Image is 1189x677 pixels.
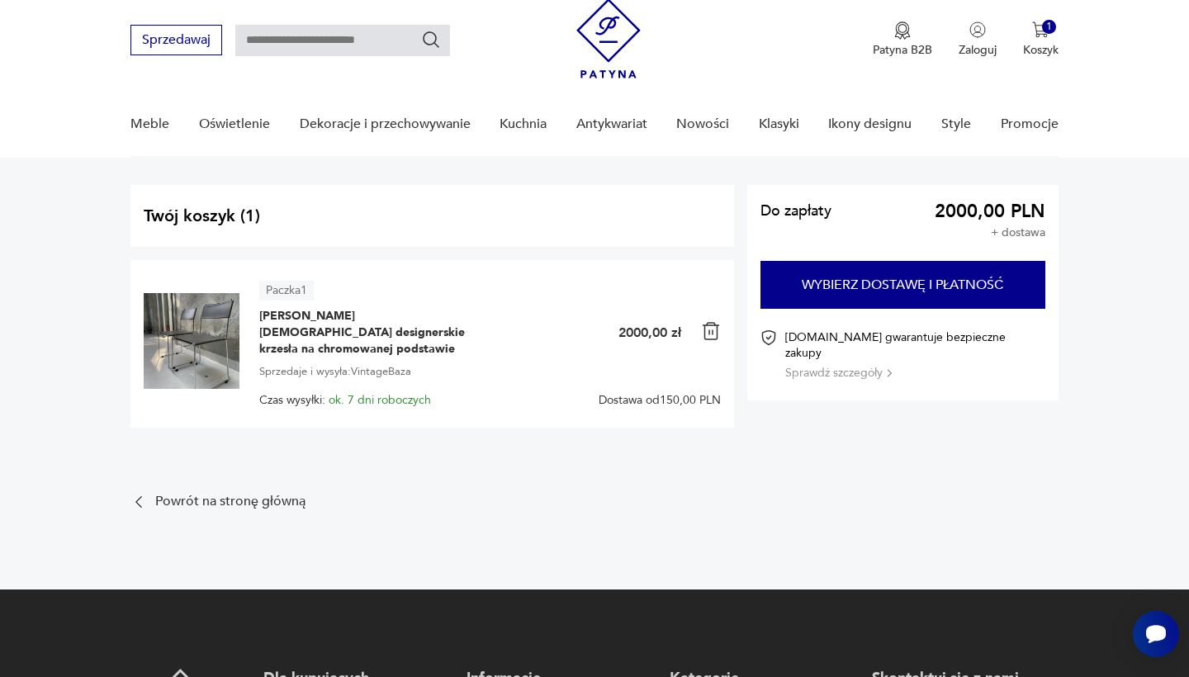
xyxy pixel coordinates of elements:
a: Ikony designu [828,92,912,156]
button: Patyna B2B [873,21,932,58]
a: Nowości [676,92,729,156]
img: Ikona medalu [894,21,911,40]
a: Meble [130,92,169,156]
span: 2000,00 PLN [935,205,1045,218]
span: Czas wysyłki: [259,394,431,407]
a: Style [941,92,971,156]
p: Patyna B2B [873,42,932,58]
span: Sprzedaje i wysyła: VintageBaza [259,362,411,381]
a: Kuchnia [500,92,547,156]
span: Dostawa od 150,00 PLN [599,394,721,407]
button: Wybierz dostawę i płatność [760,261,1045,309]
a: Ikona medaluPatyna B2B [873,21,932,58]
a: Oświetlenie [199,92,270,156]
button: 1Koszyk [1023,21,1059,58]
span: [PERSON_NAME] [DEMOGRAPHIC_DATA] designerskie krzesła na chromowanej podstawie [259,308,466,357]
p: Powrót na stronę główną [155,496,306,507]
img: Ikona kosza [701,321,721,341]
a: Sprzedawaj [130,36,222,47]
button: Zaloguj [959,21,997,58]
span: Do zapłaty [760,205,831,218]
img: Giandomenico Belotti włoskie designerskie krzesła na chromowanej podstawie [144,293,239,389]
iframe: Smartsupp widget button [1133,611,1179,657]
article: Paczka 1 [259,281,314,301]
button: Sprawdź szczegóły [785,365,892,381]
span: ok. 7 dni roboczych [329,392,431,408]
a: Antykwariat [576,92,647,156]
img: Ikona certyfikatu [760,329,777,346]
button: Szukaj [421,30,441,50]
a: Klasyki [759,92,799,156]
h2: Twój koszyk ( 1 ) [144,205,721,227]
p: 2000,00 zł [618,324,681,342]
p: Koszyk [1023,42,1059,58]
button: Sprzedawaj [130,25,222,55]
img: Ikona strzałki w prawo [887,369,892,377]
p: + dostawa [991,226,1045,239]
a: Promocje [1001,92,1059,156]
p: Zaloguj [959,42,997,58]
a: Dekoracje i przechowywanie [300,92,471,156]
div: [DOMAIN_NAME] gwarantuje bezpieczne zakupy [785,329,1045,381]
img: Ikona koszyka [1032,21,1049,38]
img: Ikonka użytkownika [969,21,986,38]
a: Powrót na stronę główną [130,494,306,510]
div: 1 [1042,20,1056,34]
